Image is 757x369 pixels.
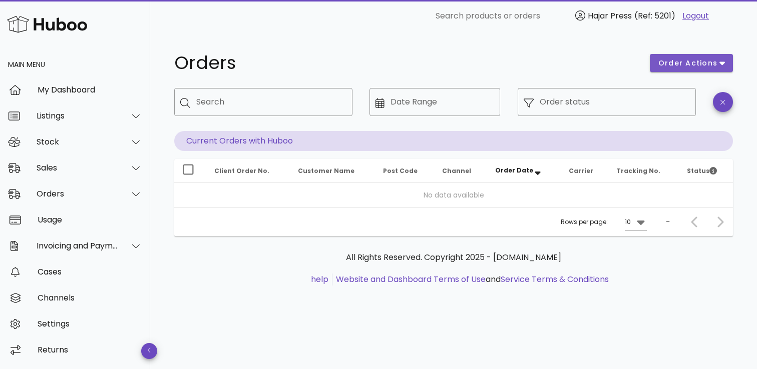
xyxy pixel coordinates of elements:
[625,217,631,226] div: 10
[182,251,725,263] p: All Rights Reserved. Copyright 2025 - [DOMAIN_NAME]
[38,319,142,328] div: Settings
[658,58,718,68] span: order actions
[206,159,290,183] th: Client Order No.
[174,183,733,207] td: No data available
[38,85,142,94] div: My Dashboard
[616,166,660,175] span: Tracking No.
[682,10,709,22] a: Logout
[214,166,269,175] span: Client Order No.
[588,10,632,21] span: Hajar Press
[495,166,533,174] span: Order Date
[37,163,118,172] div: Sales
[608,159,679,183] th: Tracking No.
[37,111,118,120] div: Listings
[487,159,561,183] th: Order Date: Sorted descending. Activate to remove sorting.
[569,166,593,175] span: Carrier
[679,159,733,183] th: Status
[375,159,434,183] th: Post Code
[38,345,142,354] div: Returns
[383,166,418,175] span: Post Code
[434,159,487,183] th: Channel
[7,13,87,35] img: Huboo Logo
[37,137,118,146] div: Stock
[666,217,670,226] div: –
[442,166,471,175] span: Channel
[634,10,675,21] span: (Ref: 5201)
[650,54,733,72] button: order actions
[561,207,647,236] div: Rows per page:
[298,166,354,175] span: Customer Name
[625,214,647,230] div: 10Rows per page:
[38,293,142,302] div: Channels
[37,189,118,198] div: Orders
[311,273,328,285] a: help
[38,215,142,224] div: Usage
[336,273,486,285] a: Website and Dashboard Terms of Use
[501,273,609,285] a: Service Terms & Conditions
[174,54,638,72] h1: Orders
[332,273,609,285] li: and
[561,159,608,183] th: Carrier
[174,131,733,151] p: Current Orders with Huboo
[37,241,118,250] div: Invoicing and Payments
[687,166,717,175] span: Status
[290,159,375,183] th: Customer Name
[38,267,142,276] div: Cases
